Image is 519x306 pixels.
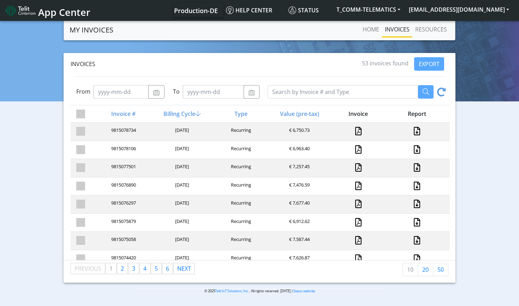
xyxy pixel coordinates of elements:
span: 4 [143,265,147,272]
input: yyyy-mm-dd [93,85,149,99]
div: 9815075879 [94,218,152,228]
div: [DATE] [152,236,211,246]
div: € 6,963.40 [269,145,328,155]
a: RESOURCES [412,22,450,36]
a: Status website [293,289,315,293]
div: Recurring [211,236,269,246]
div: Invoice [328,110,387,118]
button: T_COMM-TELEMATICS [332,3,405,16]
button: [EMAIL_ADDRESS][DOMAIN_NAME] [405,3,513,16]
span: Previous [74,265,101,272]
p: © 2025 . All rights reserved. [DATE] | [135,288,384,294]
div: € 7,257.45 [269,163,328,173]
div: Report [387,110,446,118]
div: Value (pre-tax) [269,110,328,118]
a: Home [360,22,382,36]
label: From [76,87,90,96]
div: 9815076297 [94,200,152,209]
span: App Center [38,6,90,19]
a: Your current platform instance [174,3,217,17]
div: € 7,587.44 [269,236,328,246]
div: [DATE] [152,182,211,191]
a: MY INVOICES [70,23,113,37]
span: 2 [121,265,124,272]
span: Production-DE [174,6,218,15]
div: [DATE] [152,145,211,155]
img: calendar.svg [248,90,255,95]
span: 5 [155,265,158,272]
div: Type [211,110,269,118]
div: Recurring [211,127,269,136]
div: € 7,677.40 [269,200,328,209]
input: yyyy-mm-dd [183,85,244,99]
img: calendar.svg [153,90,160,95]
div: 9815077501 [94,163,152,173]
span: 1 [109,265,113,272]
button: EXPORT [414,57,444,71]
div: Invoice # [94,110,152,118]
div: Recurring [211,182,269,191]
a: Status [286,3,332,17]
div: € 6,912.62 [269,218,328,228]
a: 50 [433,263,448,276]
div: [DATE] [152,254,211,264]
span: 53 invoices found [362,59,408,67]
div: [DATE] [152,200,211,209]
div: 9815078106 [94,145,152,155]
div: 9815074420 [94,254,152,264]
div: Recurring [211,218,269,228]
img: status.svg [288,6,296,14]
div: Recurring [211,200,269,209]
ul: Pagination [71,263,195,274]
div: [DATE] [152,163,211,173]
span: 6 [166,265,169,272]
a: 20 [418,263,433,276]
a: INVOICES [382,22,412,36]
div: 9815076890 [94,182,152,191]
a: App Center [6,3,89,18]
div: Recurring [211,163,269,173]
div: Recurring [211,145,269,155]
a: Help center [223,3,286,17]
div: Billing Cycle [152,110,211,118]
img: knowledge.svg [226,6,234,14]
span: 3 [132,265,135,272]
span: Invoices [71,60,95,68]
div: 9815075058 [94,236,152,246]
div: 9815078734 [94,127,152,136]
div: Recurring [211,254,269,264]
input: Search by Invoice # and Type [268,85,418,99]
span: Status [288,6,319,14]
a: Telit IoT Solutions, Inc. [215,289,249,293]
div: [DATE] [152,127,211,136]
span: Help center [226,6,272,14]
div: € 6,750.73 [269,127,328,136]
img: logo-telit-cinterion-gw-new.png [6,5,35,16]
label: To [173,87,180,96]
div: [DATE] [152,218,211,228]
a: Next page [174,263,195,274]
div: € 7,476.59 [269,182,328,191]
div: € 7,626.87 [269,254,328,264]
